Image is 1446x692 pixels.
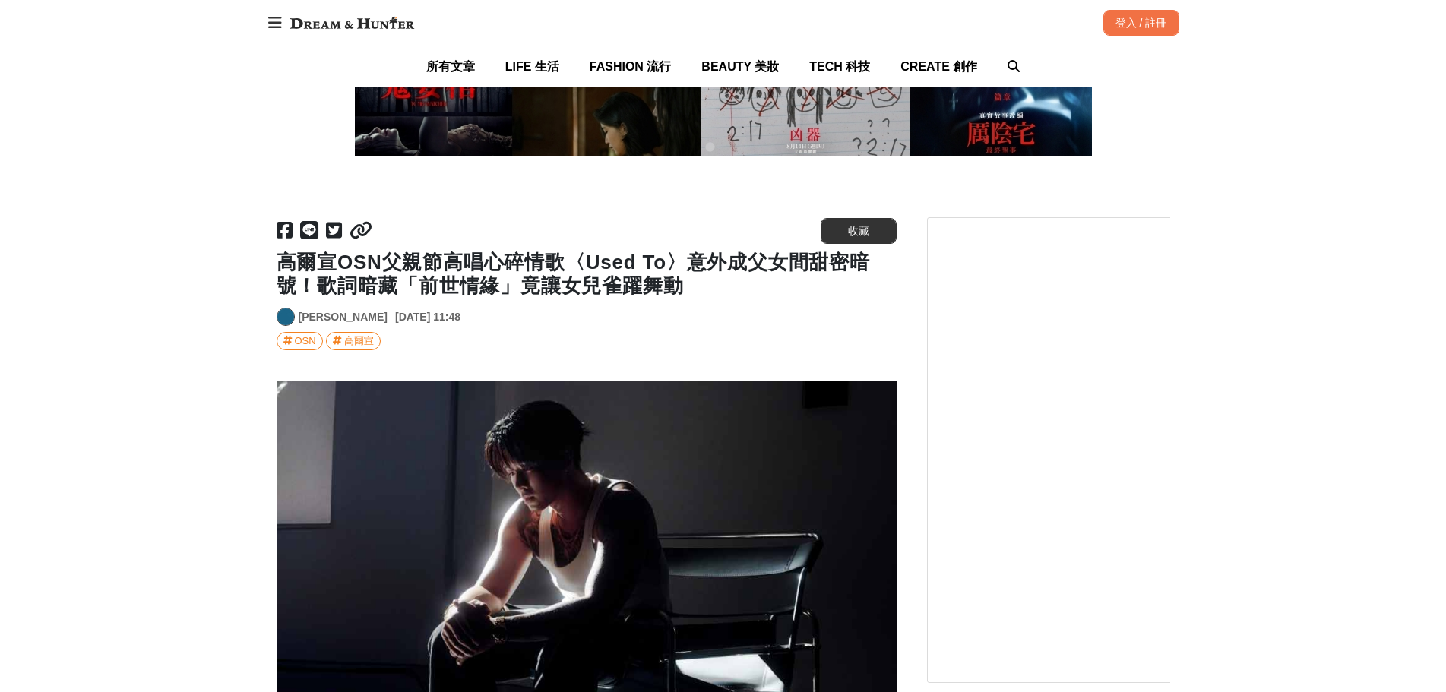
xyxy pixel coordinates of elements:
[1103,10,1179,36] div: 登入 / 註冊
[283,9,422,36] img: Dream & Hunter
[295,333,316,349] div: OSN
[326,332,381,350] a: 高爾宣
[277,308,295,326] a: Avatar
[426,46,475,87] a: 所有文章
[344,333,374,349] div: 高爾宣
[701,46,779,87] a: BEAUTY 美妝
[395,309,460,325] div: [DATE] 11:48
[900,60,977,73] span: CREATE 創作
[809,46,870,87] a: TECH 科技
[299,309,388,325] a: [PERSON_NAME]
[900,46,977,87] a: CREATE 創作
[277,308,294,325] img: Avatar
[426,60,475,73] span: 所有文章
[701,60,779,73] span: BEAUTY 美妝
[821,218,897,244] button: 收藏
[505,46,559,87] a: LIFE 生活
[809,60,870,73] span: TECH 科技
[505,60,559,73] span: LIFE 生活
[277,251,897,298] h1: 高爾宣OSN父親節高唱心碎情歌〈Used To〉意外成父女間甜密暗號！歌詞暗藏「前世情緣」竟讓女兒雀躍舞動
[277,332,323,350] a: OSN
[590,46,672,87] a: FASHION 流行
[590,60,672,73] span: FASHION 流行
